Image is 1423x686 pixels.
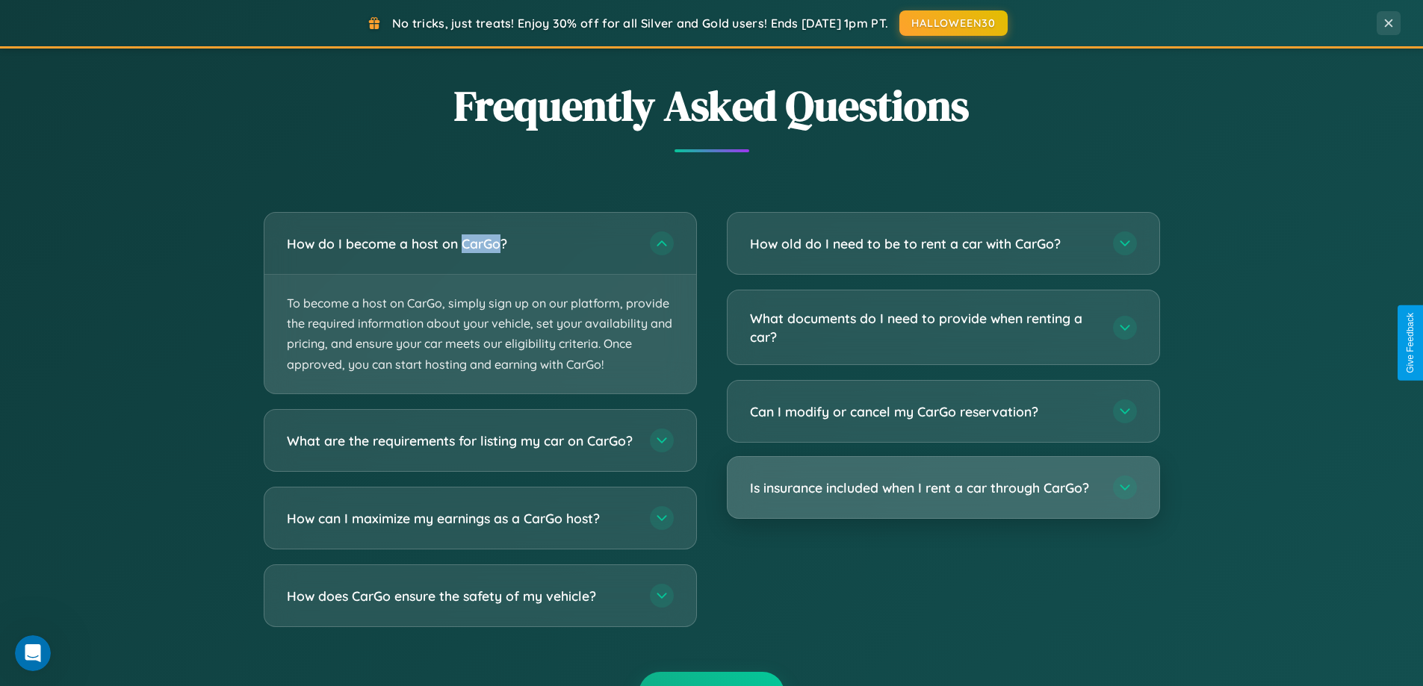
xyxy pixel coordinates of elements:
h3: How does CarGo ensure the safety of my vehicle? [287,586,635,605]
p: To become a host on CarGo, simply sign up on our platform, provide the required information about... [264,275,696,393]
span: No tricks, just treats! Enjoy 30% off for all Silver and Gold users! Ends [DATE] 1pm PT. [392,16,888,31]
h3: What are the requirements for listing my car on CarGo? [287,431,635,449]
h3: What documents do I need to provide when renting a car? [750,309,1098,346]
h3: Can I modify or cancel my CarGo reservation? [750,402,1098,421]
div: Give Feedback [1405,313,1416,373]
iframe: Intercom live chat [15,635,51,671]
h3: How old do I need to be to rent a car with CarGo? [750,234,1098,253]
h3: How do I become a host on CarGo? [287,234,635,253]
h3: Is insurance included when I rent a car through CarGo? [750,478,1098,497]
h3: How can I maximize my earnings as a CarGo host? [287,508,635,527]
h2: Frequently Asked Questions [264,77,1160,134]
button: HALLOWEEN30 [899,10,1008,36]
